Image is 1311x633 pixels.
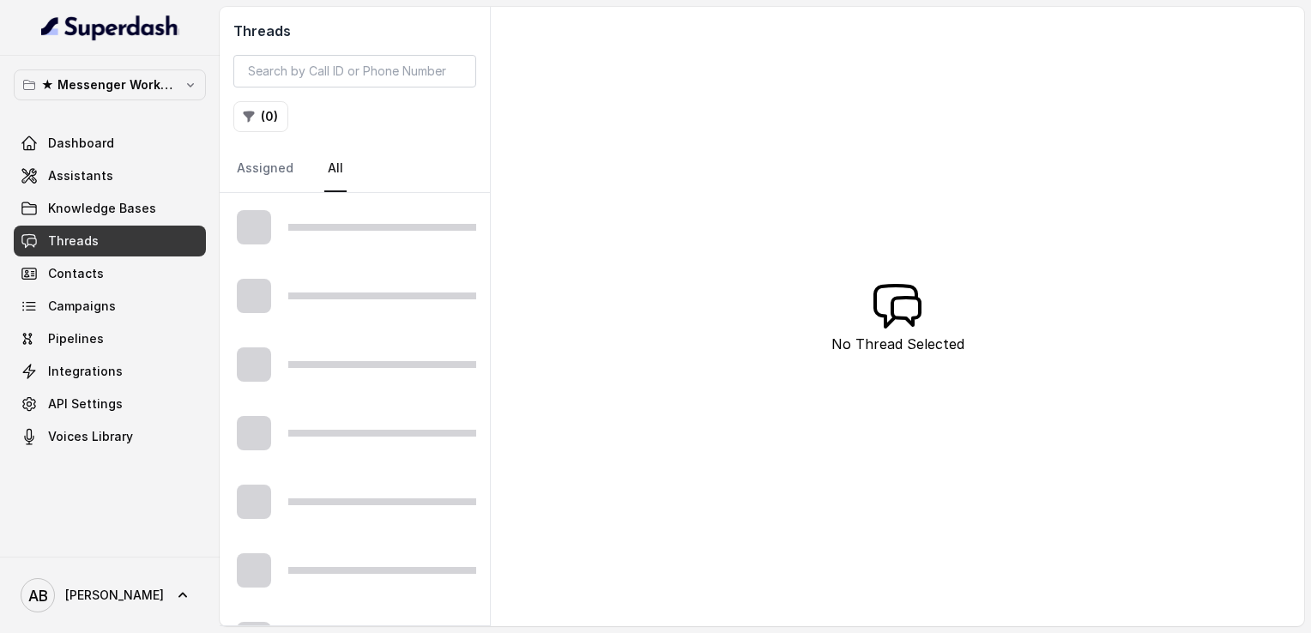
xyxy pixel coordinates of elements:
[48,135,114,152] span: Dashboard
[14,389,206,419] a: API Settings
[48,232,99,250] span: Threads
[14,291,206,322] a: Campaigns
[233,146,297,192] a: Assigned
[14,226,206,256] a: Threads
[14,258,206,289] a: Contacts
[48,428,133,445] span: Voices Library
[14,356,206,387] a: Integrations
[48,167,113,184] span: Assistants
[48,395,123,413] span: API Settings
[48,330,104,347] span: Pipelines
[233,55,476,87] input: Search by Call ID or Phone Number
[48,265,104,282] span: Contacts
[233,101,288,132] button: (0)
[14,128,206,159] a: Dashboard
[41,75,178,95] p: ★ Messenger Workspace
[14,69,206,100] button: ★ Messenger Workspace
[48,363,123,380] span: Integrations
[28,587,48,605] text: AB
[48,298,116,315] span: Campaigns
[831,334,964,354] p: No Thread Selected
[48,200,156,217] span: Knowledge Bases
[14,193,206,224] a: Knowledge Bases
[233,21,476,41] h2: Threads
[65,587,164,604] span: [PERSON_NAME]
[14,160,206,191] a: Assistants
[14,323,206,354] a: Pipelines
[41,14,179,41] img: light.svg
[233,146,476,192] nav: Tabs
[324,146,347,192] a: All
[14,421,206,452] a: Voices Library
[14,571,206,619] a: [PERSON_NAME]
